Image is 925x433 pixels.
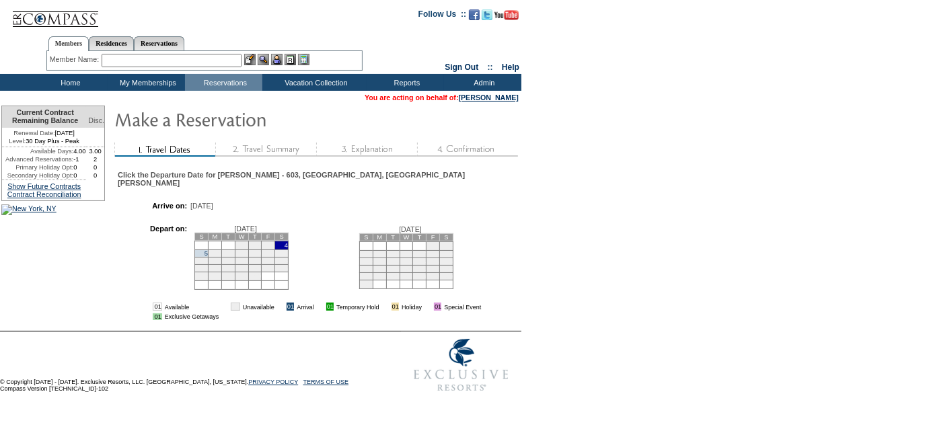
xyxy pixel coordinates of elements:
td: 13 [209,257,222,264]
td: Available [165,303,219,311]
span: You are acting on behalf of: [365,93,519,102]
td: 24 [360,272,373,280]
td: Arrival [297,303,314,311]
img: step2_state1.gif [215,143,316,157]
td: 11 [373,258,386,265]
td: 16 [248,257,262,264]
td: 10 [262,249,275,257]
td: 01 [153,303,161,311]
td: 22 [427,265,440,272]
td: 01 [392,303,399,311]
td: 25 [373,272,386,280]
td: 2 [440,241,453,250]
a: Residences [89,36,134,50]
td: S [275,233,289,240]
span: Renewal Date: [13,129,54,137]
td: Special Event [444,303,481,311]
td: 19 [386,265,400,272]
td: S [195,233,209,240]
td: 7 [221,249,235,257]
img: i.gif [277,303,284,310]
div: Member Name: [50,54,102,65]
td: Reports [367,74,444,91]
td: 28 [221,272,235,280]
td: -1 [73,155,86,163]
td: 1 [235,241,248,249]
a: Show Future Contracts [7,182,81,190]
a: Subscribe to our YouTube Channel [494,13,519,22]
td: 6 [400,250,413,258]
td: 12 [386,258,400,265]
td: [DATE] [2,128,86,137]
a: [PERSON_NAME] [459,93,519,102]
td: S [360,233,373,241]
img: step1_state2.gif [114,143,215,157]
td: 15 [235,257,248,264]
img: Subscribe to our YouTube Channel [494,10,519,20]
td: 4.00 [73,147,86,155]
td: Exclusive Getaways [165,313,219,320]
td: 12 [195,257,209,264]
span: Level: [9,137,26,145]
td: W [235,233,248,240]
td: 14 [221,257,235,264]
td: 25 [275,264,289,272]
span: [DATE] [399,225,422,233]
td: 19 [195,264,209,272]
td: 17 [360,265,373,272]
td: 4 [275,241,289,249]
td: Admin [444,74,521,91]
a: Reservations [134,36,184,50]
td: S [440,233,453,241]
td: My Memberships [108,74,185,91]
img: i.gif [424,303,431,310]
img: View [258,54,269,65]
td: 6 [209,249,222,257]
td: 7 [413,250,427,258]
img: i.gif [221,303,228,310]
td: 0 [86,163,104,171]
td: Advanced Reservations: [2,155,73,163]
a: TERMS OF USE [303,379,349,385]
td: 29 [427,272,440,280]
td: 0 [86,171,104,180]
td: 21 [413,265,427,272]
img: Impersonate [271,54,283,65]
span: Disc. [88,116,104,124]
td: 21 [221,264,235,272]
td: 23 [440,265,453,272]
td: 29 [235,272,248,280]
td: 18 [275,257,289,264]
td: 30 [248,272,262,280]
div: Click the Departure Date for [PERSON_NAME] - 603, [GEOGRAPHIC_DATA], [GEOGRAPHIC_DATA][PERSON_NAME] [118,171,517,187]
td: M [373,233,386,241]
img: i.gif [317,303,324,310]
td: 30 [440,272,453,280]
img: step4_state1.gif [417,143,518,157]
td: 31 [360,280,373,288]
td: F [427,233,440,241]
td: T [386,233,400,241]
td: Follow Us :: [418,8,466,24]
td: 23 [248,264,262,272]
td: M [209,233,222,240]
td: 26 [195,272,209,280]
td: Vacation Collection [262,74,367,91]
td: Temporary Hold [336,303,379,311]
img: b_calculator.gif [298,54,309,65]
td: 01 [231,303,239,311]
td: 13 [400,258,413,265]
td: 28 [413,272,427,280]
span: :: [488,63,493,72]
td: 5 [386,250,400,258]
td: 4 [373,250,386,258]
td: 10 [360,258,373,265]
td: Depart on: [124,225,187,293]
td: Reservations [185,74,262,91]
td: T [221,233,235,240]
td: 26 [386,272,400,280]
td: 30 Day Plus - Peak [2,137,86,147]
a: Contract Reconciliation [7,190,81,198]
td: 3.00 [86,147,104,155]
td: 18 [373,265,386,272]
